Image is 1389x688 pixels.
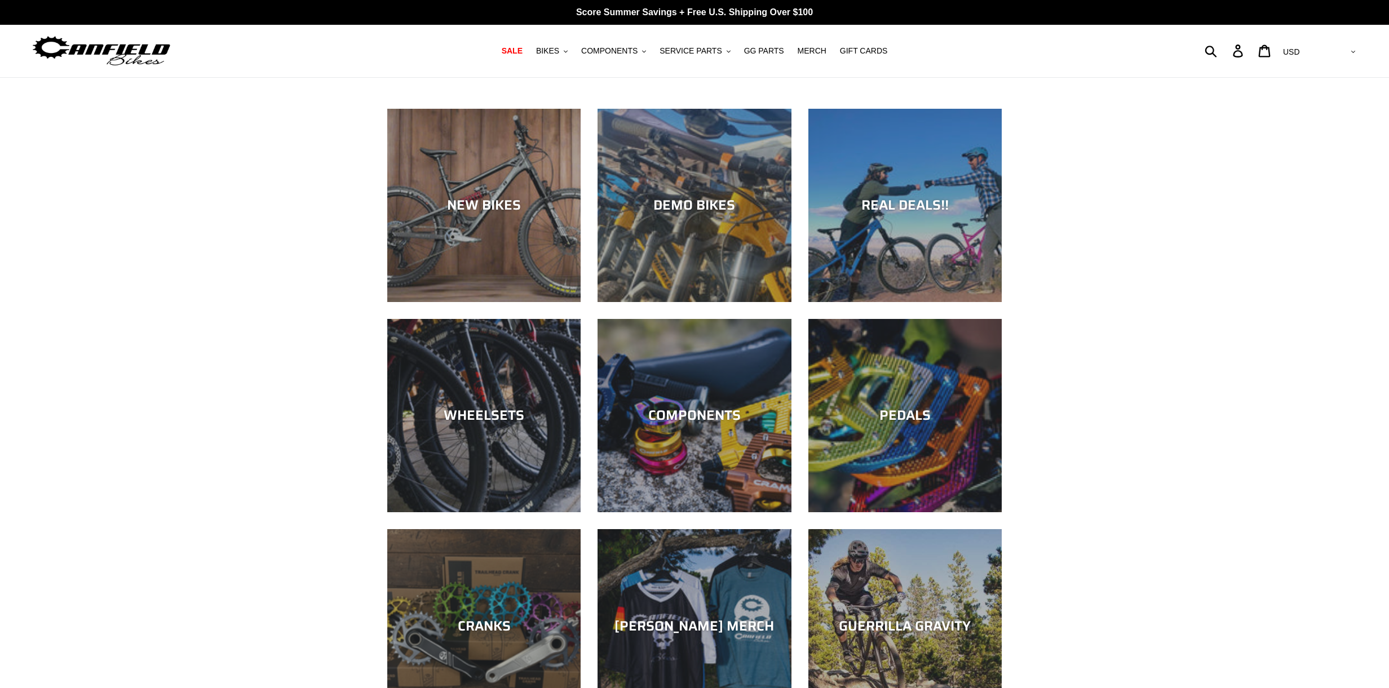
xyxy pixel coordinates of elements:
[1211,38,1240,63] input: Search
[798,46,826,56] span: MERCH
[581,46,638,56] span: COMPONENTS
[808,109,1002,302] a: REAL DEALS!!
[598,319,791,512] a: COMPONENTS
[598,407,791,424] div: COMPONENTS
[808,407,1002,424] div: PEDALS
[576,43,652,59] button: COMPONENTS
[738,43,790,59] a: GG PARTS
[808,618,1002,634] div: GUERRILLA GRAVITY
[598,618,791,634] div: [PERSON_NAME] MERCH
[744,46,784,56] span: GG PARTS
[808,197,1002,214] div: REAL DEALS!!
[387,109,581,302] a: NEW BIKES
[387,407,581,424] div: WHEELSETS
[31,33,172,69] img: Canfield Bikes
[792,43,832,59] a: MERCH
[536,46,559,56] span: BIKES
[502,46,523,56] span: SALE
[834,43,893,59] a: GIFT CARDS
[660,46,722,56] span: SERVICE PARTS
[496,43,528,59] a: SALE
[598,109,791,302] a: DEMO BIKES
[387,319,581,512] a: WHEELSETS
[530,43,573,59] button: BIKES
[387,197,581,214] div: NEW BIKES
[840,46,888,56] span: GIFT CARDS
[808,319,1002,512] a: PEDALS
[654,43,736,59] button: SERVICE PARTS
[598,197,791,214] div: DEMO BIKES
[387,618,581,634] div: CRANKS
